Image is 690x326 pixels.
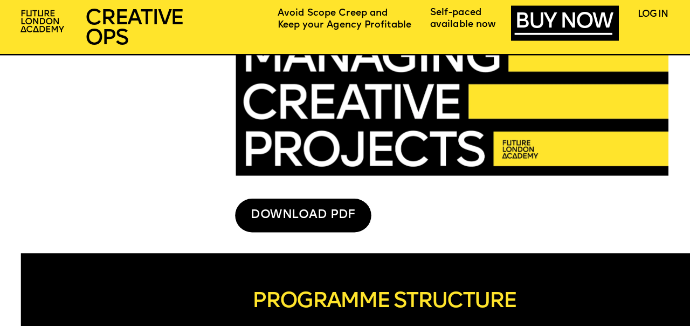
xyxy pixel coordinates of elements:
[514,11,612,35] a: BUY NOW
[430,19,496,30] span: available now
[17,6,70,38] img: upload-2f72e7a8-3806-41e8-b55b-d754ac055a4a.png
[252,291,516,313] span: PROGRAMME STRUCTURE
[85,8,183,49] span: CREATIVE OPS
[430,8,481,18] span: Self-paced
[277,21,411,31] span: Keep your Agency Profitable
[638,10,668,20] a: LOG IN
[277,8,388,18] span: Avoid Scope Creep and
